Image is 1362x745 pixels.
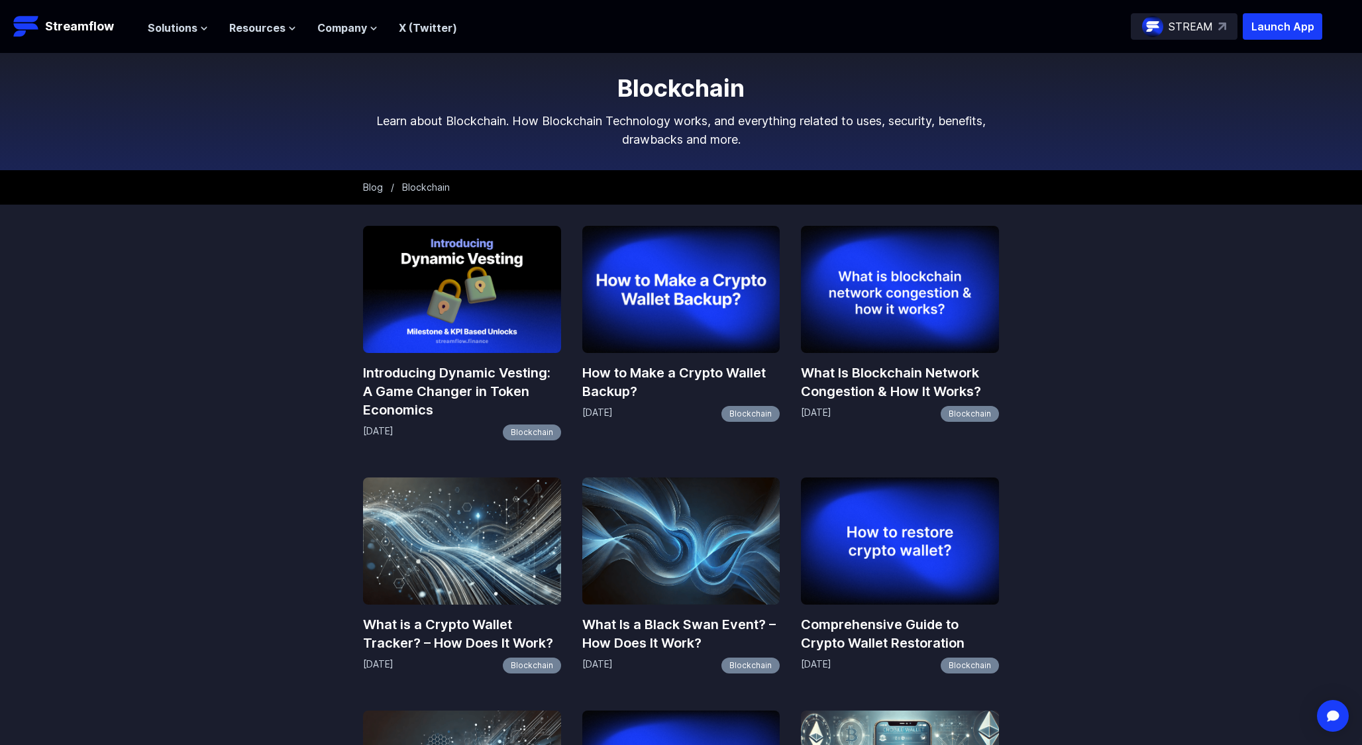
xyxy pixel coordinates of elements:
[13,13,40,40] img: Streamflow Logo
[45,17,114,36] p: Streamflow
[801,658,831,673] p: [DATE]
[229,20,296,36] button: Resources
[582,615,780,652] a: What Is a Black Swan Event? – How Does It Work?
[801,615,999,652] a: Comprehensive Guide to Crypto Wallet Restoration
[229,20,286,36] span: Resources
[148,20,208,36] button: Solutions
[1218,23,1226,30] img: top-right-arrow.svg
[503,424,561,440] a: Blockchain
[801,477,999,605] img: Comprehensive Guide to Crypto Wallet Restoration
[801,364,999,401] a: What Is Blockchain Network Congestion & How It Works?
[801,226,999,353] img: What Is Blockchain Network Congestion & How It Works?
[1131,13,1237,40] a: STREAM
[1317,700,1349,732] div: Open Intercom Messenger
[363,658,393,673] p: [DATE]
[148,20,197,36] span: Solutions
[582,658,613,673] p: [DATE]
[363,424,393,440] p: [DATE]
[503,658,561,673] a: Blockchain
[317,20,367,36] span: Company
[363,477,561,605] img: What is a Crypto Wallet Tracker? – How Does It Work?
[721,658,780,673] a: Blockchain
[582,406,613,422] p: [DATE]
[1169,19,1213,34] p: STREAM
[363,226,561,353] img: Introducing Dynamic Vesting: A Game Changer in Token Economics
[402,181,450,193] span: Blockchain
[941,658,999,673] a: Blockchain
[582,226,780,353] img: How to Make a Crypto Wallet Backup?
[941,406,999,422] a: Blockchain
[582,477,780,605] img: What Is a Black Swan Event? – How Does It Work?
[363,181,383,193] a: Blog
[391,181,394,193] span: /
[399,21,457,34] a: X (Twitter)
[363,364,561,419] a: Introducing Dynamic Vesting: A Game Changer in Token Economics
[1142,16,1163,37] img: streamflow-logo-circle.png
[1243,13,1322,40] button: Launch App
[582,364,780,401] a: How to Make a Crypto Wallet Backup?
[801,406,831,422] p: [DATE]
[363,615,561,652] a: What is a Crypto Wallet Tracker? – How Does It Work?
[13,13,134,40] a: Streamflow
[363,75,999,101] h1: Blockchain
[721,406,780,422] a: Blockchain
[363,112,999,149] p: Learn about Blockchain. How Blockchain Technology works, and everything related to uses, security...
[317,20,378,36] button: Company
